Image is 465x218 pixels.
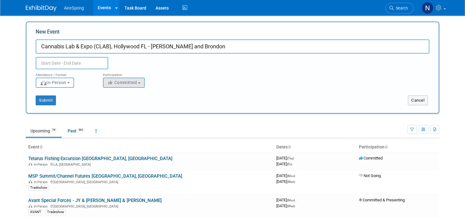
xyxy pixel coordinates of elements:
a: Sort by Participation Type [384,144,388,149]
span: [DATE] [276,179,295,184]
span: Not Going [359,173,381,178]
span: [DATE] [276,162,292,166]
th: Event [26,142,274,152]
a: Upcoming74 [26,125,62,137]
span: - [296,173,297,178]
img: In-Person Event [29,204,32,208]
label: New Event [36,28,60,38]
a: Avant Special Forces - JY & [PERSON_NAME] & [PERSON_NAME] [28,198,162,203]
div: [GEOGRAPHIC_DATA], [GEOGRAPHIC_DATA] [28,179,271,184]
a: Sort by Start Date [288,144,291,149]
span: AireSpring [64,6,84,10]
input: Name of Trade Show / Conference [36,39,429,54]
button: In-Person [36,78,74,88]
a: Past961 [63,125,90,137]
th: Participation [357,142,439,152]
span: (Mon) [287,174,295,178]
span: In-Person [34,180,49,184]
span: [DATE] [276,198,297,202]
div: Attendance / Format: [36,69,94,77]
th: Dates [274,142,357,152]
a: Telarus Fishing Excursion [GEOGRAPHIC_DATA], [GEOGRAPHIC_DATA] [28,156,172,161]
img: In-Person Event [29,163,32,166]
button: Submit [36,95,56,105]
img: ExhibitDay [26,5,57,11]
span: (Wed) [287,180,295,184]
img: Natalie Pyron [422,2,433,14]
span: (Fri) [287,163,292,166]
span: In-Person [40,80,66,85]
span: Committed & Presenting [359,198,405,202]
a: Search [385,3,414,14]
div: Participation: [103,69,161,77]
div: [GEOGRAPHIC_DATA], [GEOGRAPHIC_DATA] [28,204,271,208]
div: LA, [GEOGRAPHIC_DATA] [28,162,271,167]
img: In-Person Event [29,180,32,183]
span: (Mon) [287,199,295,202]
span: Search [394,6,408,10]
span: In-Person [34,163,49,167]
span: 961 [77,128,85,132]
span: 74 [50,128,57,132]
span: Committed [359,156,383,160]
div: AVANT [28,209,43,215]
span: In-Person [34,204,49,208]
span: [DATE] [276,156,296,160]
span: - [296,198,297,202]
span: - [295,156,296,160]
span: [DATE] [276,204,295,208]
div: Tradeshow [45,209,66,215]
span: (Thu) [287,157,294,160]
button: Committed [103,78,145,88]
a: Sort by Event Name [39,144,42,149]
span: [DATE] [276,173,297,178]
a: MSP Summit/Channel Futures [GEOGRAPHIC_DATA], [GEOGRAPHIC_DATA] [28,173,182,179]
button: Cancel [408,95,428,105]
span: Committed [107,80,137,85]
span: (Wed) [287,204,295,208]
input: Start Date - End Date [36,57,108,69]
div: Tradeshow [28,185,49,191]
